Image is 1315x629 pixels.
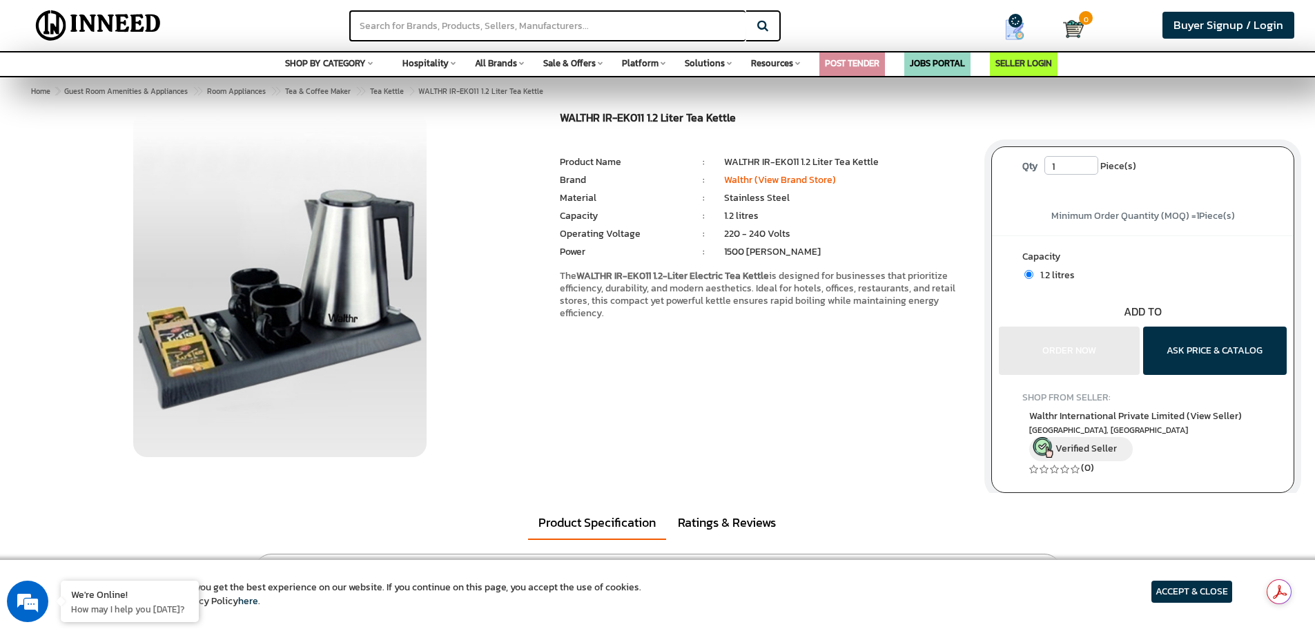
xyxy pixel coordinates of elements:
img: Show My Quotes [1004,19,1025,40]
label: Qty [1015,156,1044,177]
span: WALTHR IR-EK011 1.2 Liter Tea Kettle [61,86,543,97]
span: Room Appliances [207,86,266,97]
span: Resources [751,57,793,70]
li: Stainless Steel [724,191,971,205]
span: 0 [1079,11,1093,25]
a: Buyer Signup / Login [1162,12,1294,39]
a: Walthr International Private Limited (View Seller) [GEOGRAPHIC_DATA], [GEOGRAPHIC_DATA] Verified ... [1029,409,1256,461]
li: Brand [560,173,683,187]
a: SELLER LOGIN [995,57,1052,70]
p: The is designed for businesses that prioritize efficiency, durability, and modern aesthetics. Ide... [560,270,971,320]
a: Product Specification [528,507,666,540]
a: my Quotes [977,14,1063,46]
h1: WALTHR IR-EK011 1.2 Liter Tea Kettle [560,112,971,128]
span: Minimum Order Quantity (MOQ) = Piece(s) [1051,209,1235,223]
span: > [271,83,277,99]
span: Sale & Offers [543,57,596,70]
span: Piece(s) [1100,156,1136,177]
a: Home [28,83,53,99]
span: 1 [1196,209,1199,223]
h4: SHOP FROM SELLER: [1022,392,1263,403]
li: Capacity [560,209,683,223]
a: Room Appliances [204,83,269,99]
li: 220 - 240 Volts [724,227,971,241]
li: : [683,173,724,187]
img: inneed-verified-seller-icon.png [1033,437,1053,458]
article: We use cookies to ensure you get the best experience on our website. If you continue on this page... [83,581,641,608]
span: > [409,83,416,99]
span: Buyer Signup / Login [1173,17,1283,34]
img: WALTHR IR-EK011 Tea Kettle [133,112,427,457]
li: : [683,191,724,205]
strong: WALTHR IR-EK011 1.2-Liter Electric Tea Kettle [576,269,769,283]
a: Ratings & Reviews [668,507,786,539]
div: We're Online! [71,588,188,601]
a: JOBS PORTAL [910,57,965,70]
span: 1.2 litres [1033,268,1075,282]
article: ACCEPT & CLOSE [1151,581,1232,603]
a: (0) [1081,461,1094,475]
img: Cart [1063,19,1084,39]
p: How may I help you today? [71,603,188,615]
li: 1500 [PERSON_NAME] [724,245,971,259]
li: : [683,245,724,259]
span: Bangalore [1029,425,1256,436]
li: 1.2 litres [724,209,971,223]
a: Tea & Coffee Maker [282,83,353,99]
li: Power [560,245,683,259]
img: Inneed.Market [24,8,173,43]
li: Operating Voltage [560,227,683,241]
span: Walthr International Private Limited [1029,409,1242,423]
li: Product Name [560,155,683,169]
span: Verified Seller [1055,441,1117,456]
span: > [355,83,362,99]
a: Walthr (View Brand Store) [724,173,836,187]
span: All Brands [475,57,517,70]
a: Cart 0 [1063,14,1076,44]
span: Solutions [685,57,725,70]
a: Guest Room Amenities & Appliances [61,83,191,99]
div: ADD TO [992,304,1294,320]
span: Platform [622,57,659,70]
a: here [238,594,258,608]
span: Tea Kettle [370,86,404,97]
button: ASK PRICE & CATALOG [1143,327,1287,375]
li: : [683,209,724,223]
span: > [193,83,199,99]
input: Search for Brands, Products, Sellers, Manufacturers... [349,10,746,41]
label: Capacity [1022,250,1263,267]
a: Tea Kettle [367,83,407,99]
span: Guest Room Amenities & Appliances [64,86,188,97]
li: : [683,155,724,169]
li: Material [560,191,683,205]
span: SHOP BY CATEGORY [285,57,366,70]
a: POST TENDER [825,57,879,70]
span: Hospitality [402,57,449,70]
span: Tea & Coffee Maker [285,86,351,97]
li: WALTHR IR-EK011 1.2 Liter Tea Kettle [724,155,971,169]
span: > [55,86,59,97]
li: : [683,227,724,241]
